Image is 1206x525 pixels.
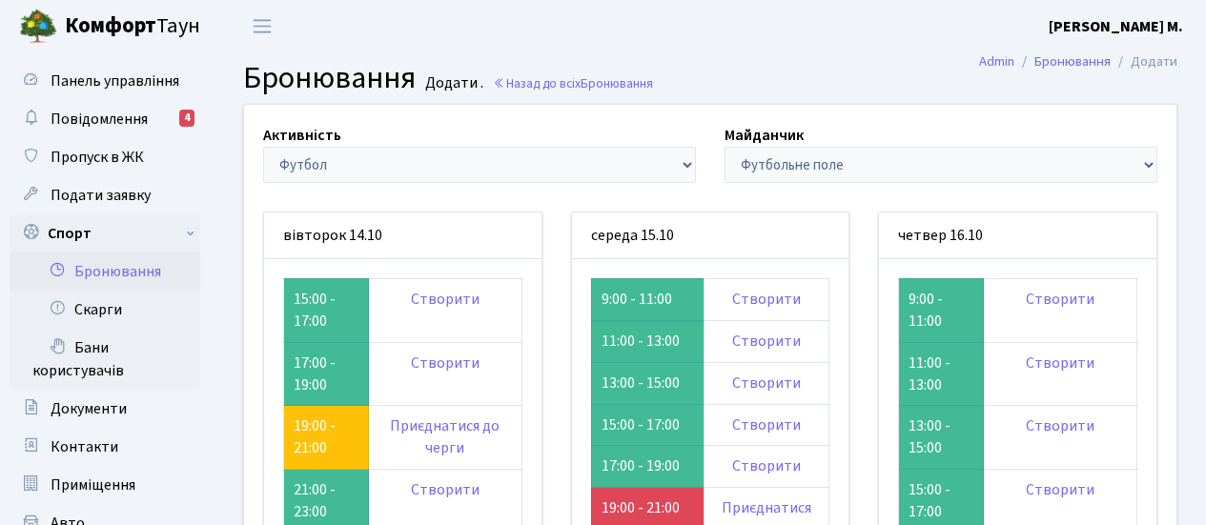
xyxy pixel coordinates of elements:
td: 17:00 - 19:00 [284,342,369,406]
a: Створити [1026,415,1094,436]
a: 19:00 - 21:00 [602,497,680,518]
a: Бани користувачів [10,329,200,390]
td: 9:00 - 11:00 [591,278,704,320]
a: Документи [10,390,200,428]
a: Створити [1026,289,1094,310]
span: Приміщення [51,475,135,495]
small: Додати . [421,74,483,92]
button: Переключити навігацію [238,10,286,42]
td: 11:00 - 13:00 [899,342,984,406]
a: Створити [411,289,480,310]
span: Бронювання [581,74,653,92]
a: Приєднатися до черги [390,415,500,458]
a: [PERSON_NAME] М. [1049,15,1183,38]
a: Admin [979,51,1014,71]
a: Створити [411,479,480,500]
b: Комфорт [65,10,156,41]
label: Майданчик [725,124,804,147]
span: Повідомлення [51,109,148,130]
a: Приміщення [10,466,200,504]
a: Повідомлення4 [10,100,200,138]
b: [PERSON_NAME] М. [1049,16,1183,37]
a: Спорт [10,214,200,252]
li: Додати [1111,51,1177,72]
td: 9:00 - 11:00 [899,278,984,342]
a: Контакти [10,428,200,466]
span: Документи [51,398,127,419]
a: Створити [1026,479,1094,500]
a: Назад до всіхБронювання [493,74,653,92]
div: четвер 16.10 [879,212,1156,259]
td: 11:00 - 13:00 [591,320,704,362]
a: Створити [732,455,801,476]
div: середа 15.10 [572,212,849,259]
a: 19:00 - 21:00 [294,415,336,458]
span: Панель управління [51,71,179,91]
td: 15:00 - 17:00 [284,278,369,342]
img: logo.png [19,8,57,46]
a: Створити [732,414,801,435]
a: Створити [411,353,480,374]
label: Активність [263,124,341,147]
a: Приєднатися [722,497,811,518]
a: Створити [732,331,801,352]
a: Бронювання [10,252,200,291]
td: 15:00 - 17:00 [591,404,704,446]
a: Пропуск в ЖК [10,138,200,176]
a: Бронювання [1034,51,1111,71]
td: 13:00 - 15:00 [591,362,704,404]
a: Створити [1026,353,1094,374]
td: 17:00 - 19:00 [591,446,704,488]
span: Бронювання [243,56,416,100]
a: Подати заявку [10,176,200,214]
a: Скарги [10,291,200,329]
span: Пропуск в ЖК [51,147,144,168]
a: Створити [732,289,801,310]
nav: breadcrumb [950,42,1206,82]
div: вівторок 14.10 [264,212,542,259]
span: Контакти [51,436,118,457]
td: 13:00 - 15:00 [899,406,984,470]
span: Подати заявку [51,185,151,206]
div: 4 [179,110,194,127]
span: Таун [65,10,200,43]
a: Панель управління [10,62,200,100]
a: Створити [732,373,801,394]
